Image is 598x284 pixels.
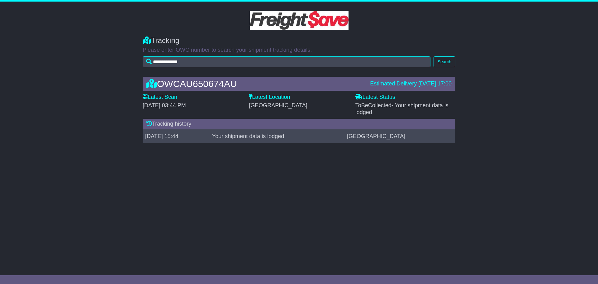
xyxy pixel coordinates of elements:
label: Latest Status [355,94,395,101]
td: Your shipment data is lodged [210,129,344,143]
div: Estimated Delivery [DATE] 17:00 [370,80,452,87]
span: [GEOGRAPHIC_DATA] [249,102,307,108]
div: OWCAU650674AU [143,79,367,89]
span: ToBeCollected [355,102,448,115]
p: Please enter OWC number to search your shipment tracking details. [143,47,455,54]
button: Search [434,56,455,67]
label: Latest Location [249,94,290,101]
span: [DATE] 03:44 PM [143,102,186,108]
td: [DATE] 15:44 [143,129,210,143]
img: Light [250,11,349,30]
label: Latest Scan [143,94,177,101]
div: Tracking [143,36,455,45]
span: - Your shipment data is lodged [355,102,448,115]
div: Tracking history [143,119,455,129]
td: [GEOGRAPHIC_DATA] [344,129,455,143]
